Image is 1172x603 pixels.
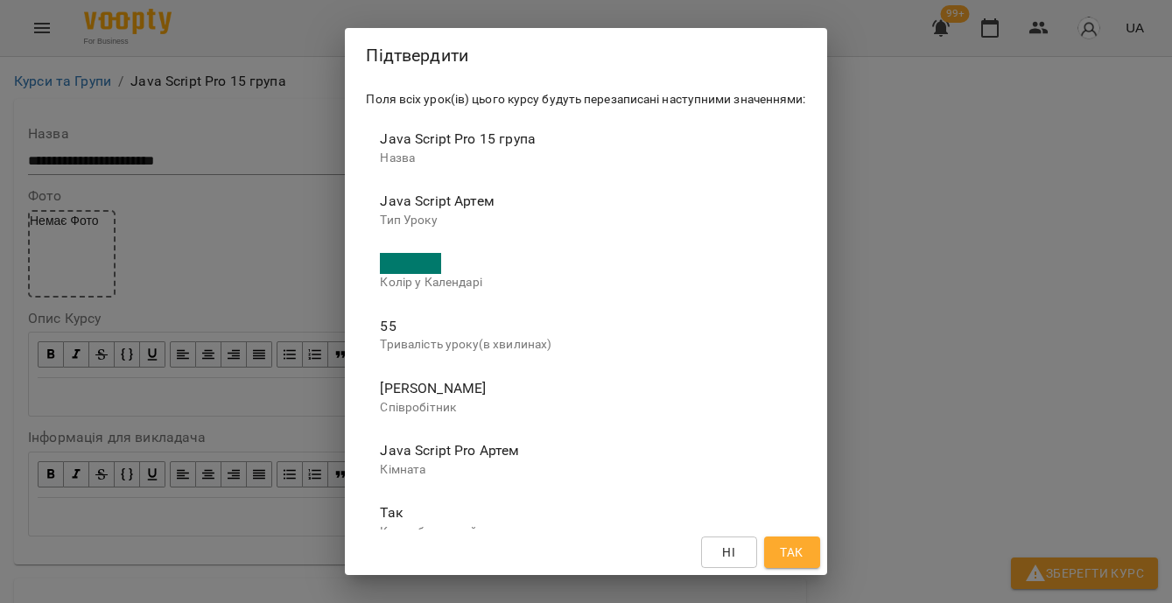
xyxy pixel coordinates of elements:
span: Так [780,542,803,563]
p: Курс обмежений по датах [380,523,791,541]
span: Так [380,502,791,523]
span: [PERSON_NAME] [380,378,791,399]
p: Тип Уроку [380,212,791,229]
h6: Поля всіх урок(ів) цього курсу будуть перезаписані наступними значеннями: [366,90,805,109]
p: Співробітник [380,399,791,417]
span: Java Script Pro Артем [380,440,791,461]
span: 55 [380,316,791,337]
span: Java Script Артем [380,191,791,212]
span: Ні [722,542,735,563]
button: Так [764,536,820,568]
p: Колір у Календарі [380,274,791,291]
h2: Підтвердити [366,42,805,69]
p: Тривалість уроку(в хвилинах) [380,336,791,354]
p: Кімната [380,461,791,479]
button: Ні [701,536,757,568]
p: Назва [380,150,791,167]
span: Java Script Pro 15 група [380,129,791,150]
